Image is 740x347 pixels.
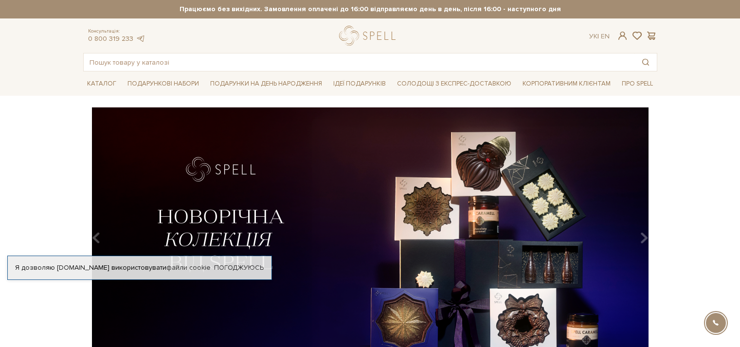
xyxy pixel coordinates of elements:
[329,76,390,91] a: Ідеї подарунків
[8,263,271,272] div: Я дозволяю [DOMAIN_NAME] використовувати
[83,76,120,91] a: Каталог
[597,32,599,40] span: |
[601,32,610,40] a: En
[634,53,657,71] button: Пошук товару у каталозі
[214,263,264,272] a: Погоджуюсь
[136,35,145,43] a: telegram
[84,53,634,71] input: Пошук товару у каталозі
[83,5,657,14] strong: Працюємо без вихідних. Замовлення оплачені до 16:00 відправляємо день в день, після 16:00 - насту...
[88,28,145,35] span: Консультація:
[618,76,657,91] a: Про Spell
[589,32,610,41] div: Ук
[166,263,211,272] a: файли cookie
[124,76,203,91] a: Подарункові набори
[519,76,614,91] a: Корпоративним клієнтам
[206,76,326,91] a: Подарунки на День народження
[88,35,133,43] a: 0 800 319 233
[393,75,515,92] a: Солодощі з експрес-доставкою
